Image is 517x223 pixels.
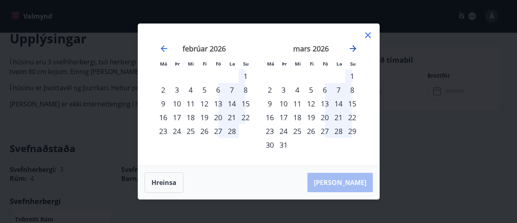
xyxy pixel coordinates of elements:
td: Choose fimmtudagur, 26. febrúar 2026 as your check-in date. It’s available. [198,124,211,138]
div: 15 [239,97,252,110]
td: Choose sunnudagur, 29. mars 2026 as your check-in date. It’s available. [345,124,359,138]
div: 26 [198,124,211,138]
div: 24 [170,124,184,138]
div: 23 [156,124,170,138]
td: Choose laugardagur, 28. febrúar 2026 as your check-in date. It’s available. [225,124,239,138]
div: 9 [263,97,277,110]
div: 27 [318,124,332,138]
div: 2 [263,83,277,97]
div: 22 [239,110,252,124]
div: Move forward to switch to the next month. [348,44,358,53]
small: Má [160,61,167,67]
td: Choose föstudagur, 13. mars 2026 as your check-in date. It’s available. [318,97,332,110]
div: 3 [170,83,184,97]
div: 23 [263,124,277,138]
div: 19 [304,110,318,124]
td: Choose mánudagur, 23. mars 2026 as your check-in date. It’s available. [263,124,277,138]
td: Choose sunnudagur, 8. febrúar 2026 as your check-in date. It’s available. [239,83,252,97]
td: Choose miðvikudagur, 11. mars 2026 as your check-in date. It’s available. [290,97,304,110]
small: Fö [216,61,221,67]
td: Choose þriðjudagur, 3. mars 2026 as your check-in date. It’s available. [277,83,290,97]
div: 8 [239,83,252,97]
td: Choose mánudagur, 30. mars 2026 as your check-in date. It’s available. [263,138,277,152]
div: 25 [184,124,198,138]
td: Choose laugardagur, 21. febrúar 2026 as your check-in date. It’s available. [225,110,239,124]
td: Choose mánudagur, 2. febrúar 2026 as your check-in date. It’s available. [156,83,170,97]
div: 7 [225,83,239,97]
div: 31 [277,138,290,152]
td: Choose miðvikudagur, 25. mars 2026 as your check-in date. It’s available. [290,124,304,138]
td: Choose þriðjudagur, 31. mars 2026 as your check-in date. It’s available. [277,138,290,152]
td: Choose sunnudagur, 22. febrúar 2026 as your check-in date. It’s available. [239,110,252,124]
small: Mi [188,61,194,67]
td: Choose mánudagur, 9. febrúar 2026 as your check-in date. It’s available. [156,97,170,110]
small: Mi [295,61,301,67]
div: 26 [304,124,318,138]
small: Þr [282,61,287,67]
div: 5 [304,83,318,97]
div: 29 [345,124,359,138]
div: 18 [184,110,198,124]
div: 11 [290,97,304,110]
div: 13 [318,97,332,110]
td: Choose föstudagur, 27. mars 2026 as your check-in date. It’s available. [318,124,332,138]
div: 10 [277,97,290,110]
div: 16 [156,110,170,124]
td: Choose laugardagur, 7. mars 2026 as your check-in date. It’s available. [332,83,345,97]
div: 5 [198,83,211,97]
td: Choose sunnudagur, 15. febrúar 2026 as your check-in date. It’s available. [239,97,252,110]
td: Choose þriðjudagur, 24. mars 2026 as your check-in date. It’s available. [277,124,290,138]
td: Choose mánudagur, 2. mars 2026 as your check-in date. It’s available. [263,83,277,97]
div: 27 [211,124,225,138]
div: 18 [290,110,304,124]
td: Choose mánudagur, 9. mars 2026 as your check-in date. It’s available. [263,97,277,110]
td: Choose þriðjudagur, 3. febrúar 2026 as your check-in date. It’s available. [170,83,184,97]
td: Choose fimmtudagur, 5. mars 2026 as your check-in date. It’s available. [304,83,318,97]
div: 1 [239,69,252,83]
div: 6 [211,83,225,97]
div: 4 [184,83,198,97]
div: 3 [277,83,290,97]
td: Choose mánudagur, 23. febrúar 2026 as your check-in date. It’s available. [156,124,170,138]
td: Choose fimmtudagur, 5. febrúar 2026 as your check-in date. It’s available. [198,83,211,97]
td: Choose sunnudagur, 8. mars 2026 as your check-in date. It’s available. [345,83,359,97]
td: Choose miðvikudagur, 11. febrúar 2026 as your check-in date. It’s available. [184,97,198,110]
td: Choose mánudagur, 16. febrúar 2026 as your check-in date. It’s available. [156,110,170,124]
div: 10 [170,97,184,110]
td: Choose sunnudagur, 22. mars 2026 as your check-in date. It’s available. [345,110,359,124]
div: 7 [332,83,345,97]
td: Choose fimmtudagur, 19. mars 2026 as your check-in date. It’s available. [304,110,318,124]
td: Choose mánudagur, 16. mars 2026 as your check-in date. It’s available. [263,110,277,124]
strong: febrúar 2026 [183,44,226,53]
small: Þr [175,61,180,67]
div: 16 [263,110,277,124]
div: Calendar [148,34,370,156]
td: Choose laugardagur, 14. febrúar 2026 as your check-in date. It’s available. [225,97,239,110]
td: Choose miðvikudagur, 18. febrúar 2026 as your check-in date. It’s available. [184,110,198,124]
div: 21 [225,110,239,124]
div: 14 [225,97,239,110]
div: Move backward to switch to the previous month. [159,44,169,53]
td: Choose miðvikudagur, 4. febrúar 2026 as your check-in date. It’s available. [184,83,198,97]
div: 25 [290,124,304,138]
td: Choose þriðjudagur, 17. mars 2026 as your check-in date. It’s available. [277,110,290,124]
div: 28 [332,124,345,138]
td: Choose laugardagur, 7. febrúar 2026 as your check-in date. It’s available. [225,83,239,97]
td: Choose miðvikudagur, 25. febrúar 2026 as your check-in date. It’s available. [184,124,198,138]
td: Choose fimmtudagur, 12. febrúar 2026 as your check-in date. It’s available. [198,97,211,110]
td: Choose laugardagur, 14. mars 2026 as your check-in date. It’s available. [332,97,345,110]
td: Choose miðvikudagur, 4. mars 2026 as your check-in date. It’s available. [290,83,304,97]
td: Choose fimmtudagur, 19. febrúar 2026 as your check-in date. It’s available. [198,110,211,124]
td: Choose þriðjudagur, 24. febrúar 2026 as your check-in date. It’s available. [170,124,184,138]
td: Choose föstudagur, 6. febrúar 2026 as your check-in date. It’s available. [211,83,225,97]
td: Choose fimmtudagur, 12. mars 2026 as your check-in date. It’s available. [304,97,318,110]
small: Fö [323,61,328,67]
div: 9 [156,97,170,110]
td: Choose sunnudagur, 15. mars 2026 as your check-in date. It’s available. [345,97,359,110]
small: La [336,61,342,67]
td: Choose föstudagur, 20. febrúar 2026 as your check-in date. It’s available. [211,110,225,124]
td: Choose miðvikudagur, 18. mars 2026 as your check-in date. It’s available. [290,110,304,124]
div: 14 [332,97,345,110]
strong: mars 2026 [293,44,329,53]
div: 19 [198,110,211,124]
